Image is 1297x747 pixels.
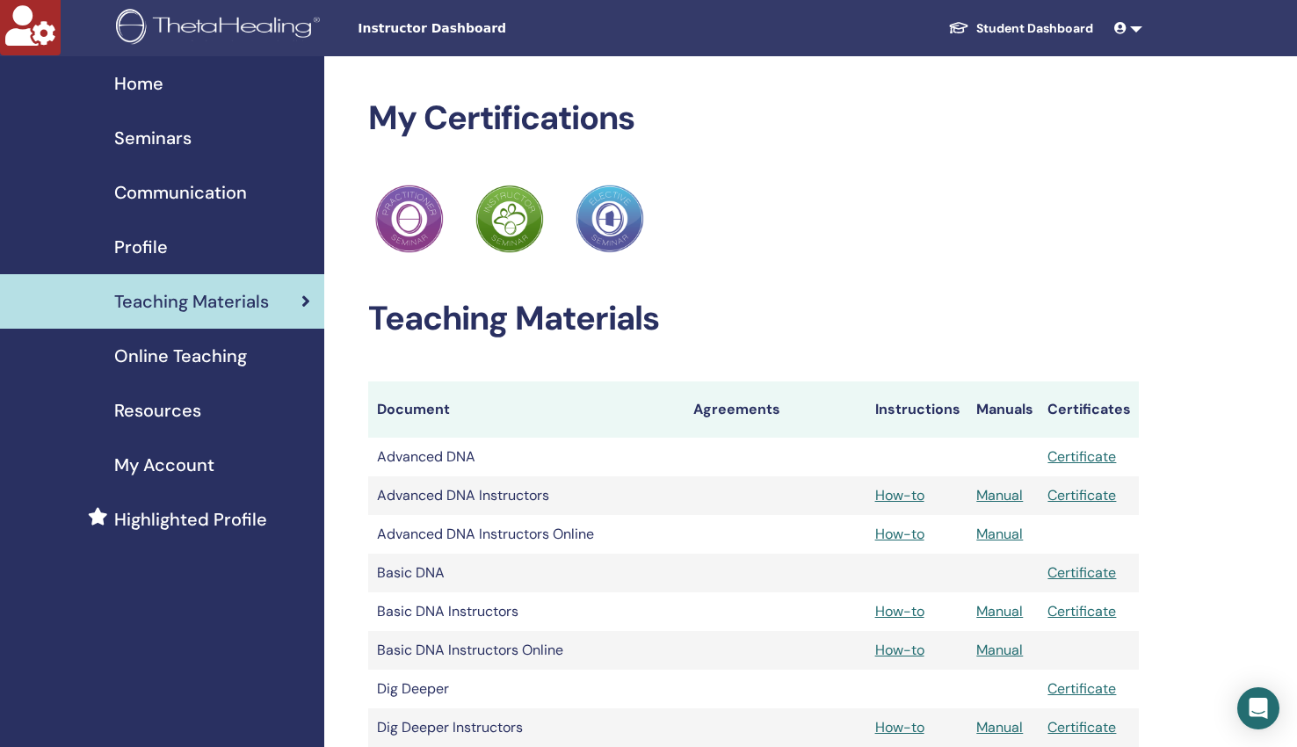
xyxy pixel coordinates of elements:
[576,185,644,253] img: Practitioner
[368,554,685,592] td: Basic DNA
[375,185,444,253] img: Practitioner
[114,234,168,260] span: Profile
[1039,381,1139,438] th: Certificates
[976,641,1023,659] a: Manual
[976,602,1023,620] a: Manual
[1047,486,1116,504] a: Certificate
[875,602,924,620] a: How-to
[368,670,685,708] td: Dig Deeper
[368,515,685,554] td: Advanced DNA Instructors Online
[368,98,1139,139] h2: My Certifications
[114,125,192,151] span: Seminars
[1047,679,1116,698] a: Certificate
[368,438,685,476] td: Advanced DNA
[114,397,201,424] span: Resources
[368,299,1139,339] h2: Teaching Materials
[114,506,267,533] span: Highlighted Profile
[875,486,924,504] a: How-to
[368,631,685,670] td: Basic DNA Instructors Online
[934,12,1107,45] a: Student Dashboard
[875,525,924,543] a: How-to
[114,179,247,206] span: Communication
[875,718,924,736] a: How-to
[866,381,968,438] th: Instructions
[976,525,1023,543] a: Manual
[976,718,1023,736] a: Manual
[1047,602,1116,620] a: Certificate
[114,70,163,97] span: Home
[1047,563,1116,582] a: Certificate
[875,641,924,659] a: How-to
[116,9,326,48] img: logo.png
[976,486,1023,504] a: Manual
[1237,687,1279,729] div: Open Intercom Messenger
[358,19,621,38] span: Instructor Dashboard
[114,452,214,478] span: My Account
[368,708,685,747] td: Dig Deeper Instructors
[368,476,685,515] td: Advanced DNA Instructors
[1047,447,1116,466] a: Certificate
[1047,718,1116,736] a: Certificate
[475,185,544,253] img: Practitioner
[948,20,969,35] img: graduation-cap-white.svg
[114,343,247,369] span: Online Teaching
[114,288,269,315] span: Teaching Materials
[685,381,866,438] th: Agreements
[967,381,1039,438] th: Manuals
[368,381,685,438] th: Document
[368,592,685,631] td: Basic DNA Instructors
